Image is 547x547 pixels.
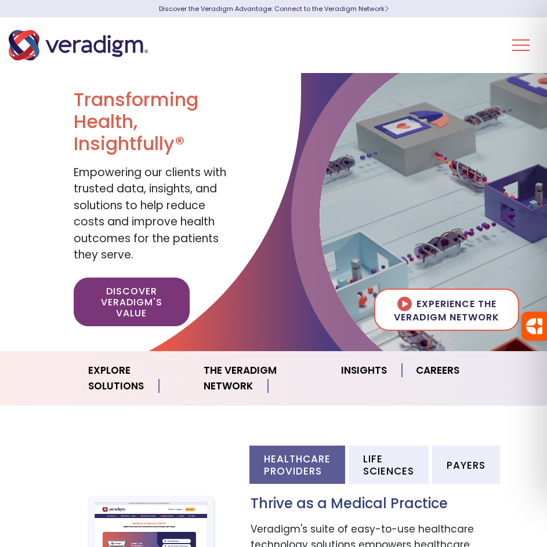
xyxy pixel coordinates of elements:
[74,278,190,327] a: Discover Veradigm's Value
[74,165,226,263] span: Empowering our clients with trusted data, insights, and solutions to help reduce costs and improv...
[159,4,389,13] a: Discover the Veradigm Advantage: Connect to the Veradigm NetworkLearn More
[432,446,500,484] li: Payers
[251,495,474,512] h3: Thrive as a Medical Practice
[190,356,327,401] a: The Veradigm Network
[9,26,148,64] img: Veradigm logo
[512,30,530,60] button: Toggle Navigation Menu
[349,446,429,484] li: Life Sciences
[74,356,190,401] a: Explore Solutions
[249,446,345,484] li: Healthcare Providers
[385,4,389,13] span: Learn More
[402,356,473,385] a: Careers
[327,356,402,385] a: Insights
[74,89,230,155] h1: Transforming Health, Insightfully®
